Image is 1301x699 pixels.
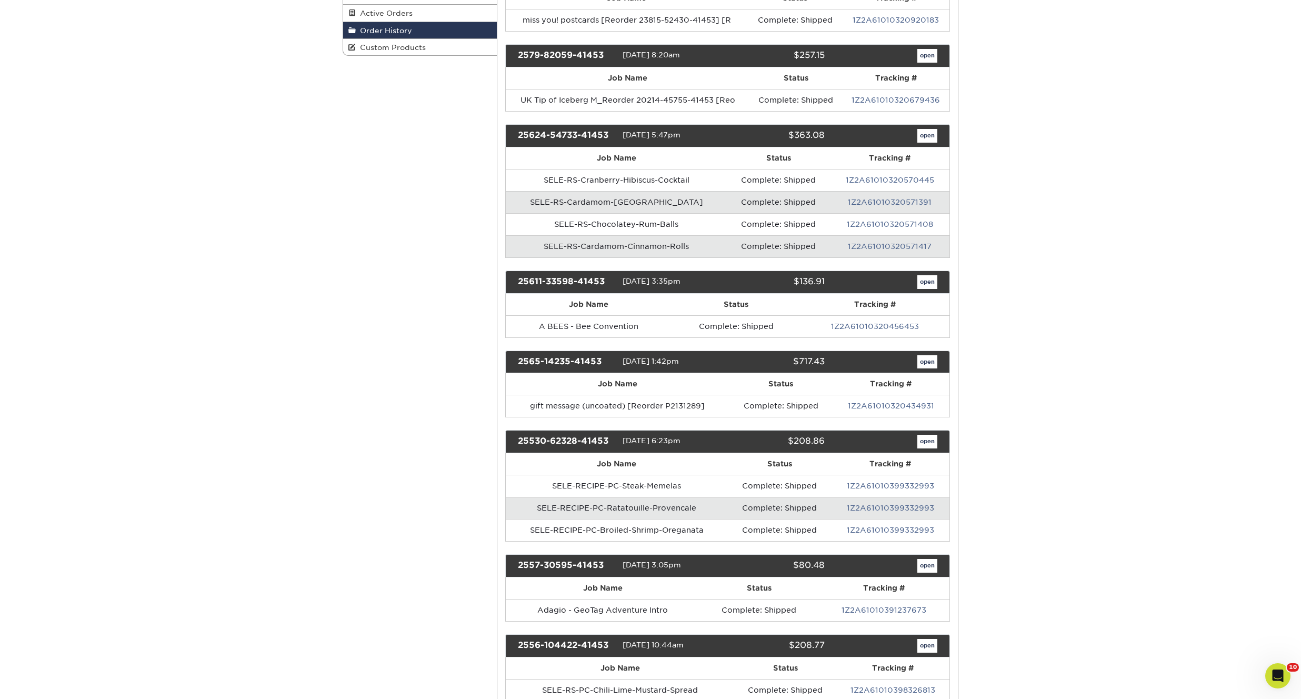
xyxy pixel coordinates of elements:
[727,169,830,191] td: Complete: Shipped
[719,435,832,448] div: $208.86
[842,606,926,614] a: 1Z2A61010391237673
[917,49,937,63] a: open
[510,275,623,289] div: 25611-33598-41453
[830,147,949,169] th: Tracking #
[848,198,932,206] a: 1Z2A61010320571391
[506,519,728,541] td: SELE-RECIPE-PC-Broiled-Shrimp-Oreganata
[510,355,623,369] div: 2565-14235-41453
[719,355,832,369] div: $717.43
[672,315,800,337] td: Complete: Shipped
[847,220,933,228] a: 1Z2A61010320571408
[842,67,949,89] th: Tracking #
[917,559,937,573] a: open
[506,169,727,191] td: SELE-RS-Cranberry-Hibiscus-Cocktail
[719,49,832,63] div: $257.15
[727,213,830,235] td: Complete: Shipped
[506,453,728,475] th: Job Name
[356,43,426,52] span: Custom Products
[917,639,937,653] a: open
[506,599,700,621] td: Adagio - GeoTag Adventure Intro
[800,294,949,315] th: Tracking #
[719,129,832,143] div: $363.08
[848,402,934,410] a: 1Z2A61010320434931
[836,657,949,679] th: Tracking #
[847,504,934,512] a: 1Z2A61010399332993
[623,561,681,569] span: [DATE] 3:05pm
[506,213,727,235] td: SELE-RS-Chocolatey-Rum-Balls
[506,475,728,497] td: SELE-RECIPE-PC-Steak-Memelas
[850,686,935,694] a: 1Z2A61010398326813
[1265,663,1290,688] iframe: Intercom live chat
[506,9,748,31] td: miss you! postcards [Reorder 23815-52430-41453] [R
[748,9,842,31] td: Complete: Shipped
[356,26,412,35] span: Order History
[700,577,818,599] th: Status
[510,129,623,143] div: 25624-54733-41453
[852,96,940,104] a: 1Z2A61010320679436
[847,482,934,490] a: 1Z2A61010399332993
[917,275,937,289] a: open
[728,497,831,519] td: Complete: Shipped
[728,519,831,541] td: Complete: Shipped
[729,395,833,417] td: Complete: Shipped
[719,639,832,653] div: $208.77
[833,373,949,395] th: Tracking #
[506,67,750,89] th: Job Name
[727,191,830,213] td: Complete: Shipped
[506,191,727,213] td: SELE-RS-Cardamom-[GEOGRAPHIC_DATA]
[917,129,937,143] a: open
[917,355,937,369] a: open
[846,176,934,184] a: 1Z2A61010320570445
[623,357,679,365] span: [DATE] 1:42pm
[623,277,680,285] span: [DATE] 3:35pm
[506,395,729,417] td: gift message (uncoated) [Reorder P2131289]
[750,89,843,111] td: Complete: Shipped
[672,294,800,315] th: Status
[728,475,831,497] td: Complete: Shipped
[623,437,680,445] span: [DATE] 6:23pm
[506,373,729,395] th: Job Name
[506,235,727,257] td: SELE-RS-Cardamom-Cinnamon-Rolls
[356,9,413,17] span: Active Orders
[847,526,934,534] a: 1Z2A61010399332993
[848,242,932,251] a: 1Z2A61010320571417
[623,641,684,649] span: [DATE] 10:44am
[727,147,830,169] th: Status
[510,639,623,653] div: 2556-104422-41453
[510,49,623,63] div: 2579-82059-41453
[506,294,672,315] th: Job Name
[506,315,672,337] td: A BEES - Bee Convention
[506,577,700,599] th: Job Name
[853,16,939,24] a: 1Z2A61010320920183
[728,453,831,475] th: Status
[510,435,623,448] div: 25530-62328-41453
[623,131,680,139] span: [DATE] 5:47pm
[700,599,818,621] td: Complete: Shipped
[506,497,728,519] td: SELE-RECIPE-PC-Ratatouille-Provencale
[750,67,843,89] th: Status
[1287,663,1299,672] span: 10
[719,559,832,573] div: $80.48
[735,657,836,679] th: Status
[818,577,949,599] th: Tracking #
[343,22,497,39] a: Order History
[831,453,949,475] th: Tracking #
[623,51,680,59] span: [DATE] 8:20am
[506,657,735,679] th: Job Name
[727,235,830,257] td: Complete: Shipped
[506,89,750,111] td: UK Tip of Iceberg M_Reorder 20214-45755-41453 [Reo
[343,39,497,55] a: Custom Products
[506,147,727,169] th: Job Name
[719,275,832,289] div: $136.91
[729,373,833,395] th: Status
[510,559,623,573] div: 2557-30595-41453
[343,5,497,22] a: Active Orders
[3,667,89,695] iframe: Google Customer Reviews
[917,435,937,448] a: open
[831,322,919,331] a: 1Z2A61010320456453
